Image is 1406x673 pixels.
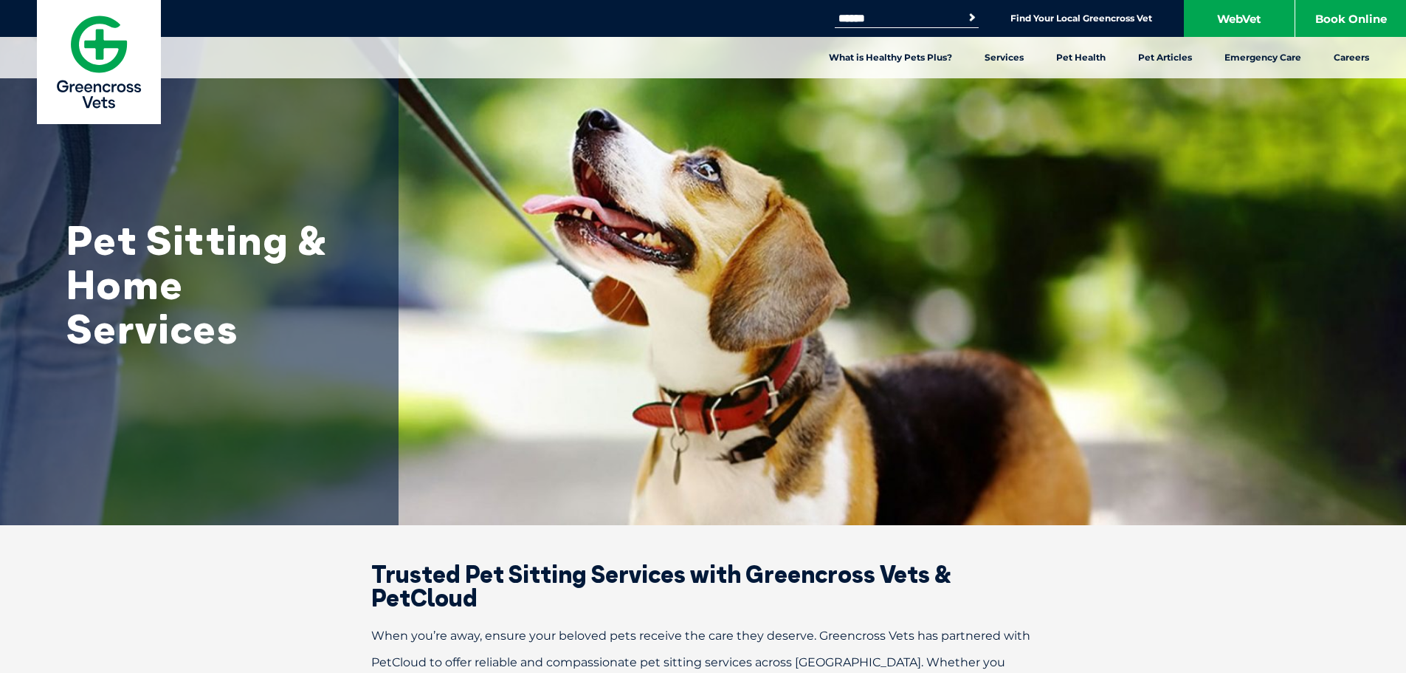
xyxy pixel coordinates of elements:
[66,218,362,351] h1: Pet Sitting & Home Services
[1317,37,1385,78] a: Careers
[813,37,968,78] a: What is Healthy Pets Plus?
[1122,37,1208,78] a: Pet Articles
[320,562,1087,609] h2: Trusted Pet Sitting Services with Greencross Vets & PetCloud
[1040,37,1122,78] a: Pet Health
[965,10,979,25] button: Search
[1208,37,1317,78] a: Emergency Care
[1010,13,1152,24] a: Find Your Local Greencross Vet
[968,37,1040,78] a: Services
